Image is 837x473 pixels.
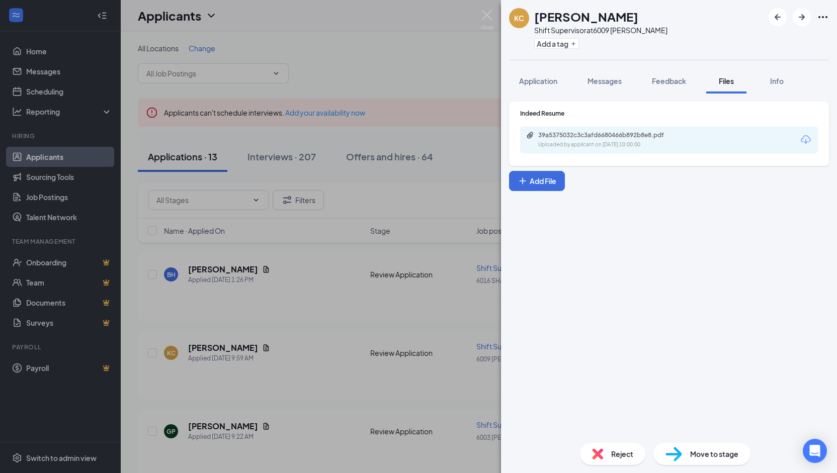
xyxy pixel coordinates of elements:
[534,38,579,49] button: PlusAdd a tag
[534,25,667,35] div: Shift Supervisor at 6009 [PERSON_NAME]
[770,76,784,85] span: Info
[526,131,689,149] a: Paperclip39a5375032c3c3afd6680466b892b8e8.pdfUploaded by applicant on [DATE] 10:00:00
[509,171,565,191] button: Add FilePlus
[796,11,808,23] svg: ArrowRight
[519,76,557,85] span: Application
[514,13,524,23] div: KC
[690,448,738,459] span: Move to stage
[719,76,734,85] span: Files
[588,76,622,85] span: Messages
[538,131,679,139] div: 39a5375032c3c3afd6680466b892b8e8.pdf
[769,8,787,26] button: ArrowLeftNew
[611,448,633,459] span: Reject
[817,11,829,23] svg: Ellipses
[534,8,638,25] h1: [PERSON_NAME]
[538,141,689,149] div: Uploaded by applicant on [DATE] 10:00:00
[803,439,827,463] div: Open Intercom Messenger
[793,8,811,26] button: ArrowRight
[570,41,576,47] svg: Plus
[652,76,686,85] span: Feedback
[518,176,528,186] svg: Plus
[800,134,812,146] svg: Download
[772,11,784,23] svg: ArrowLeftNew
[526,131,534,139] svg: Paperclip
[520,109,818,118] div: Indeed Resume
